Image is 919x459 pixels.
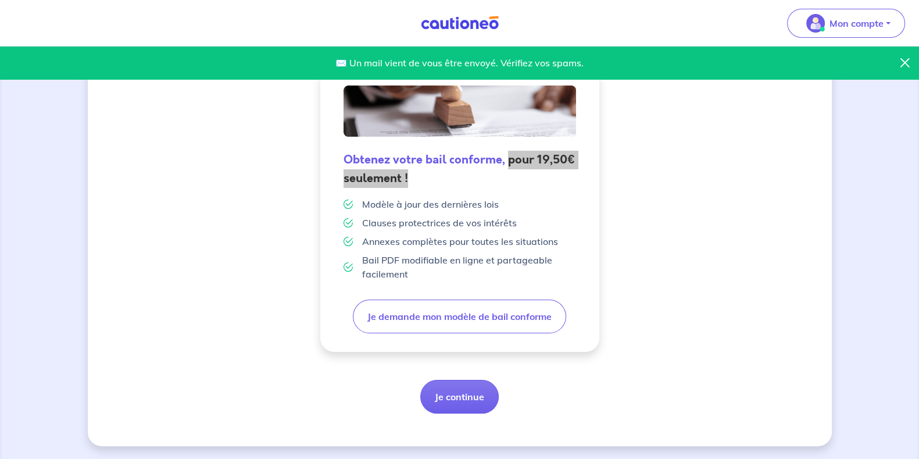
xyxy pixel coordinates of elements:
img: illu_account_valid_menu.svg [806,14,825,33]
p: Modèle à jour des dernières lois [362,197,499,211]
h5: Obtenez votre bail conforme, pour 19,50€ seulement ! [344,151,576,188]
p: Clauses protectrices de vos intérêts [362,216,517,230]
img: valid-lease.png [344,86,576,137]
button: Je continue [420,380,499,414]
button: illu_account_valid_menu.svgMon compte [787,9,905,38]
button: Je demande mon modèle de bail conforme [353,300,566,333]
p: Bail PDF modifiable en ligne et partageable facilement [362,253,576,281]
img: Cautioneo [416,16,503,30]
p: Mon compte [829,16,884,30]
p: Annexes complètes pour toutes les situations [362,234,558,248]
